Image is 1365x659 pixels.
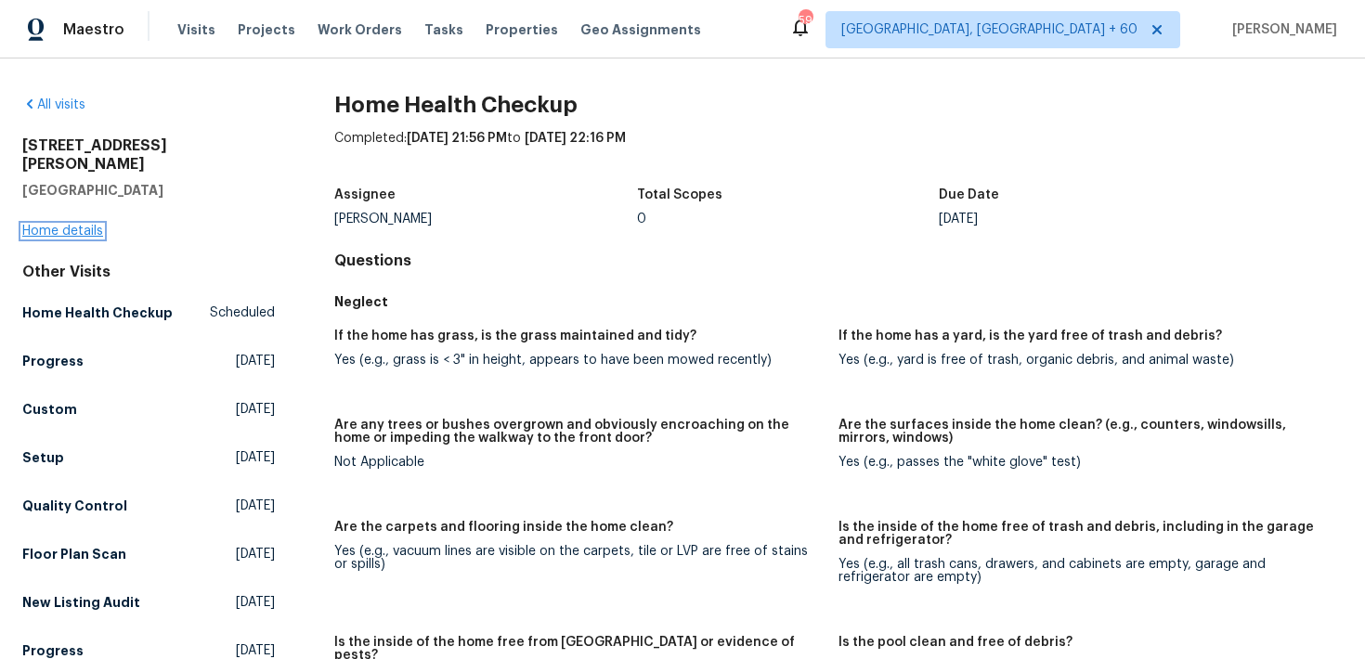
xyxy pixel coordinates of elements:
h5: If the home has a yard, is the yard free of trash and debris? [838,329,1222,342]
h5: [GEOGRAPHIC_DATA] [22,181,275,200]
h5: Quality Control [22,497,127,515]
span: [PERSON_NAME] [1225,20,1337,39]
h5: Assignee [334,188,396,201]
h5: Are the carpets and flooring inside the home clean? [334,521,673,534]
a: Floor Plan Scan[DATE] [22,537,275,571]
div: Yes (e.g., grass is < 3" in height, appears to have been mowed recently) [334,354,824,367]
h5: Neglect [334,292,1343,311]
span: [DATE] [236,593,275,612]
span: [DATE] [236,400,275,419]
div: Not Applicable [334,456,824,469]
h5: Setup [22,448,64,467]
h5: Due Date [939,188,999,201]
span: Work Orders [318,20,402,39]
h5: Is the pool clean and free of debris? [838,636,1072,649]
h5: New Listing Audit [22,593,140,612]
div: Yes (e.g., vacuum lines are visible on the carpets, tile or LVP are free of stains or spills) [334,545,824,571]
div: 0 [637,213,940,226]
div: Yes (e.g., yard is free of trash, organic debris, and animal waste) [838,354,1328,367]
div: Completed: to [334,129,1343,177]
h4: Questions [334,252,1343,270]
h5: If the home has grass, is the grass maintained and tidy? [334,329,696,342]
div: Yes (e.g., passes the "white glove" test) [838,456,1328,469]
a: Quality Control[DATE] [22,489,275,523]
span: [DATE] 22:16 PM [525,132,626,145]
a: All visits [22,98,85,111]
a: New Listing Audit[DATE] [22,586,275,619]
h2: Home Health Checkup [334,96,1343,114]
span: Projects [238,20,295,39]
span: [DATE] [236,497,275,515]
a: Home details [22,225,103,238]
span: [DATE] [236,448,275,467]
h5: Home Health Checkup [22,304,173,322]
span: Scheduled [210,304,275,322]
span: Tasks [424,23,463,36]
span: Geo Assignments [580,20,701,39]
span: [DATE] [236,352,275,370]
a: Custom[DATE] [22,393,275,426]
div: 594 [799,11,812,30]
a: Progress[DATE] [22,344,275,378]
span: Visits [177,20,215,39]
h5: Floor Plan Scan [22,545,126,563]
h5: Total Scopes [637,188,722,201]
span: [DATE] 21:56 PM [407,132,507,145]
h5: Custom [22,400,77,419]
span: [GEOGRAPHIC_DATA], [GEOGRAPHIC_DATA] + 60 [841,20,1137,39]
h5: Is the inside of the home free of trash and debris, including in the garage and refrigerator? [838,521,1328,547]
span: Properties [486,20,558,39]
h2: [STREET_ADDRESS][PERSON_NAME] [22,136,275,174]
a: Setup[DATE] [22,441,275,474]
h5: Are any trees or bushes overgrown and obviously encroaching on the home or impeding the walkway t... [334,419,824,445]
div: [DATE] [939,213,1241,226]
a: Home Health CheckupScheduled [22,296,275,329]
div: Yes (e.g., all trash cans, drawers, and cabinets are empty, garage and refrigerator are empty) [838,558,1328,584]
span: Maestro [63,20,124,39]
div: [PERSON_NAME] [334,213,637,226]
h5: Progress [22,352,84,370]
h5: Are the surfaces inside the home clean? (e.g., counters, windowsills, mirrors, windows) [838,419,1328,445]
span: [DATE] [236,545,275,563]
div: Other Visits [22,263,275,281]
